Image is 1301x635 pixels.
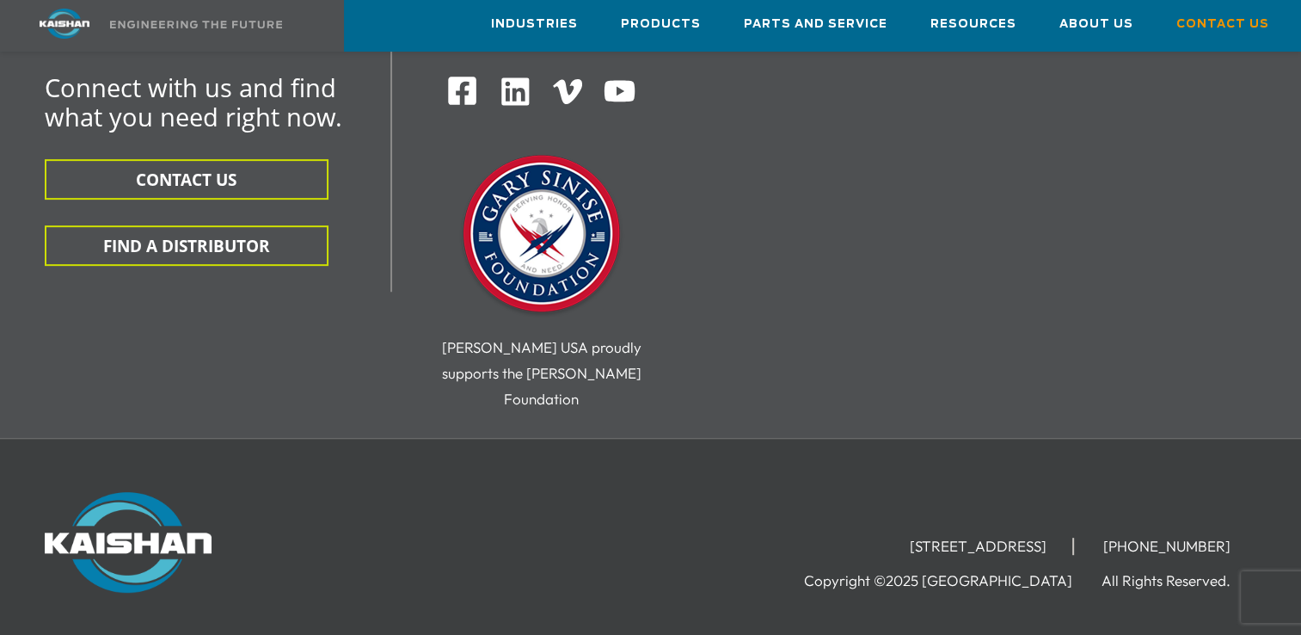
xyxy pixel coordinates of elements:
[1102,572,1256,589] li: All Rights Reserved.
[45,71,342,133] span: Connect with us and find what you need right now.
[442,338,641,408] span: [PERSON_NAME] USA proudly supports the [PERSON_NAME] Foundation
[804,572,1098,589] li: Copyright ©2025 [GEOGRAPHIC_DATA]
[491,1,578,47] a: Industries
[491,15,578,34] span: Industries
[930,15,1016,34] span: Resources
[45,225,328,266] button: FIND A DISTRIBUTOR
[744,15,887,34] span: Parts and Service
[1077,538,1256,555] li: [PHONE_NUMBER]
[45,492,212,593] img: Kaishan
[1176,1,1269,47] a: Contact Us
[110,21,282,28] img: Engineering the future
[1059,1,1133,47] a: About Us
[621,15,701,34] span: Products
[446,75,478,107] img: Facebook
[1176,15,1269,34] span: Contact Us
[603,75,636,108] img: Youtube
[553,79,582,104] img: Vimeo
[621,1,701,47] a: Products
[45,159,328,200] button: CONTACT US
[930,1,1016,47] a: Resources
[884,538,1074,555] li: [STREET_ADDRESS]
[1059,15,1133,34] span: About Us
[456,150,628,322] img: Gary Sinise Foundation
[499,75,532,108] img: Linkedin
[744,1,887,47] a: Parts and Service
